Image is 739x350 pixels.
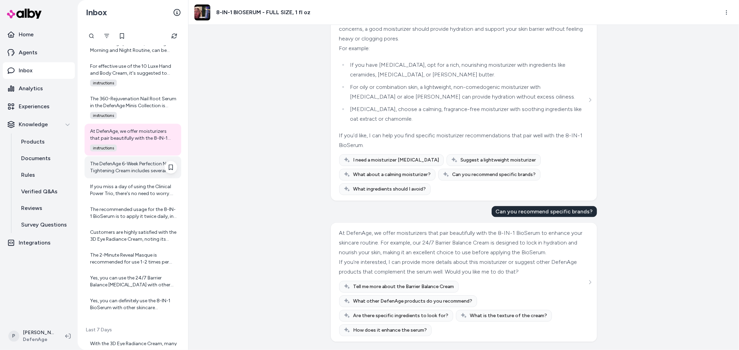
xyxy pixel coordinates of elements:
[339,131,587,150] div: If you'd like, I can help you find specific moisturizer recommendations that pair well with the 8...
[21,154,51,163] p: Documents
[85,36,181,58] a: Yes! DefenAge products, including the Morning and Night Routine, can be combined with almost any ...
[3,62,75,79] a: Inbox
[339,44,587,53] div: For example:
[90,128,177,142] div: At DefenAge, we offer moisturizers that pair beautifully with the 8-IN-1 BioSerum to enhance your...
[90,145,117,151] span: instructions
[90,229,177,243] div: Customers are highly satisfied with the 3D Eye Radiance Cream, noting its effectiveness in reduci...
[85,179,181,201] a: If you miss a day of using the Clinical Power Trio, there's no need to worry. Just resume your re...
[21,221,67,229] p: Survey Questions
[90,63,177,77] div: For effective use of the 10 Luxe Hand and Body Cream, it's suggested to apply about 2-3 pumps per...
[14,183,75,200] a: Verified Q&As
[85,59,181,91] a: For effective use of the 10 Luxe Hand and Body Cream, it's suggested to apply about 2-3 pumps per...
[8,331,19,342] span: P
[85,156,181,178] a: The DefenAge 6-Week Perfection Neck Tightening Cream includes several key ingredients designed to...
[85,91,181,123] a: The 360-Rejuvenation Nail Root Serum in the DefenAge Minis Collection is designed to support the ...
[23,329,54,336] p: [PERSON_NAME]
[19,120,48,129] p: Knowledge
[461,157,536,164] span: Suggest a lightweight moisturizer
[7,9,42,19] img: alby Logo
[3,234,75,251] a: Integrations
[3,26,75,43] a: Home
[23,336,54,343] span: DefenAge
[90,160,177,174] div: The DefenAge 6-Week Perfection Neck Tightening Cream includes several key ingredients designed to...
[19,84,43,93] p: Analytics
[4,325,60,347] button: P[PERSON_NAME]DefenAge
[19,102,50,111] p: Experiences
[90,95,177,109] div: The 360-Rejuvenation Nail Root Serum in the DefenAge Minis Collection is designed to support the ...
[85,202,181,224] a: The recommended usage for the 8-IN-1 BioSerum is to apply it twice daily, in the morning and even...
[492,206,597,217] div: Can you recommend specific brands?
[85,225,181,247] a: Customers are highly satisfied with the 3D Eye Radiance Cream, noting its effectiveness in reduci...
[348,60,587,80] li: If you have [MEDICAL_DATA], opt for a rich, nourishing moisturizer with ingredients like ceramide...
[14,150,75,167] a: Documents
[85,293,181,315] a: Yes, you can definitely use the 8-IN-1 BioSerum with other skincare products. DefenAge's products...
[194,4,210,20] img: hqdefault_8_2.jpg
[348,82,587,102] li: For oily or combination skin, a lightweight, non-comedogenic moisturizer with [MEDICAL_DATA] or a...
[90,183,177,197] div: If you miss a day of using the Clinical Power Trio, there's no need to worry. Just resume your re...
[90,80,117,86] span: instructions
[348,104,587,124] li: [MEDICAL_DATA], choose a calming, fragrance-free moisturizer with soothing ingredients like oat e...
[586,278,594,286] button: See more
[19,239,51,247] p: Integrations
[339,228,587,257] div: At DefenAge, we offer moisturizers that pair beautifully with the 8-IN-1 BioSerum to enhance your...
[3,80,75,97] a: Analytics
[100,29,114,43] button: Filter
[86,7,107,18] h2: Inbox
[85,326,181,333] p: Last 7 Days
[339,257,587,277] div: If you're interested, I can provide more details about this moisturizer or suggest other DefenAge...
[353,157,439,164] span: I need a moisturizer [MEDICAL_DATA]
[90,252,177,266] div: The 2-Minute Reveal Masque is recommended for use 1-2 times per week. Using it more frequently th...
[216,8,310,17] h3: 8-IN-1 BIOSERUM - FULL SIZE, 1 fl oz
[14,200,75,217] a: Reviews
[586,96,594,104] button: See more
[90,275,177,288] div: Yes, you can use the 24/7 Barrier Balance [MEDICAL_DATA] with other skincare products. DefenAge p...
[21,204,42,212] p: Reviews
[353,312,449,319] span: Are there specific ingredients to look for?
[3,116,75,133] button: Knowledge
[19,66,33,75] p: Inbox
[14,167,75,183] a: Rules
[85,270,181,293] a: Yes, you can use the 24/7 Barrier Balance [MEDICAL_DATA] with other skincare products. DefenAge p...
[85,124,181,156] a: At DefenAge, we offer moisturizers that pair beautifully with the 8-IN-1 BioSerum to enhance your...
[14,217,75,233] a: Survey Questions
[452,171,536,178] span: Can you recommend specific brands?
[353,171,431,178] span: What about a calming moisturizer?
[90,297,177,311] div: Yes, you can definitely use the 8-IN-1 BioSerum with other skincare products. DefenAge's products...
[19,48,37,57] p: Agents
[90,112,117,119] span: instructions
[85,248,181,270] a: The 2-Minute Reveal Masque is recommended for use 1-2 times per week. Using it more frequently th...
[19,30,34,39] p: Home
[14,133,75,150] a: Products
[90,40,177,54] div: Yes! DefenAge products, including the Morning and Night Routine, can be combined with almost any ...
[90,206,177,220] div: The recommended usage for the 8-IN-1 BioSerum is to apply it twice daily, in the morning and even...
[3,44,75,61] a: Agents
[3,98,75,115] a: Experiences
[21,138,45,146] p: Products
[167,29,181,43] button: Refresh
[21,187,58,196] p: Verified Q&As
[353,283,454,290] span: Tell me more about the Barrier Balance Cream
[353,186,426,193] span: What ingredients should I avoid?
[470,312,547,319] span: What is the texture of the cream?
[353,327,427,334] span: How does it enhance the serum?
[21,171,35,179] p: Rules
[353,298,473,305] span: What other DefenAge products do you recommend?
